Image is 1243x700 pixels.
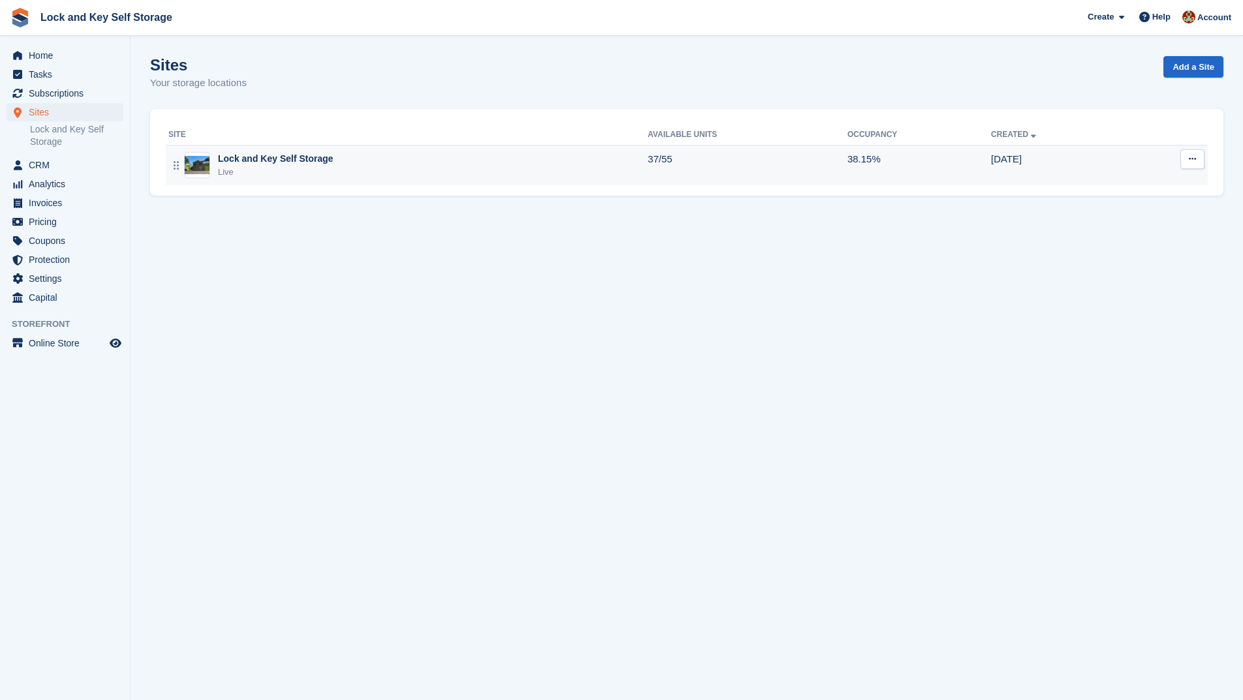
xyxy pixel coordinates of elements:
[7,232,123,250] a: menu
[1182,10,1195,23] img: Doug Fisher
[185,156,209,174] img: Image of Lock and Key Self Storage site
[150,76,247,91] p: Your storage locations
[29,213,107,231] span: Pricing
[7,334,123,352] a: menu
[1163,56,1223,78] a: Add a Site
[7,103,123,121] a: menu
[7,269,123,288] a: menu
[848,145,991,185] td: 38.15%
[7,46,123,65] a: menu
[29,103,107,121] span: Sites
[648,125,848,145] th: Available Units
[29,251,107,269] span: Protection
[29,46,107,65] span: Home
[108,335,123,351] a: Preview store
[7,288,123,307] a: menu
[1197,11,1231,24] span: Account
[29,156,107,174] span: CRM
[991,130,1039,139] a: Created
[7,194,123,212] a: menu
[29,84,107,102] span: Subscriptions
[12,318,130,331] span: Storefront
[648,145,848,185] td: 37/55
[7,213,123,231] a: menu
[7,156,123,174] a: menu
[1152,10,1171,23] span: Help
[7,251,123,269] a: menu
[29,65,107,84] span: Tasks
[1088,10,1114,23] span: Create
[218,166,333,179] div: Live
[29,175,107,193] span: Analytics
[29,232,107,250] span: Coupons
[166,125,648,145] th: Site
[7,175,123,193] a: menu
[991,145,1129,185] td: [DATE]
[848,125,991,145] th: Occupancy
[150,56,247,74] h1: Sites
[218,152,333,166] div: Lock and Key Self Storage
[29,269,107,288] span: Settings
[7,84,123,102] a: menu
[29,194,107,212] span: Invoices
[29,334,107,352] span: Online Store
[30,123,123,148] a: Lock and Key Self Storage
[35,7,177,28] a: Lock and Key Self Storage
[7,65,123,84] a: menu
[10,8,30,27] img: stora-icon-8386f47178a22dfd0bd8f6a31ec36ba5ce8667c1dd55bd0f319d3a0aa187defe.svg
[29,288,107,307] span: Capital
